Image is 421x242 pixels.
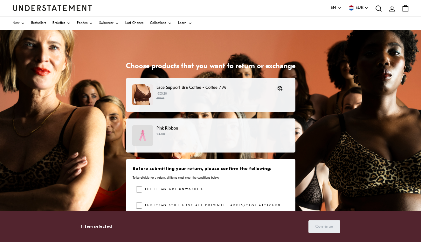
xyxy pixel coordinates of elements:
label: The items are unwashed. [142,186,204,193]
label: The items still have all original labels/tags attached. [142,203,282,209]
span: Bestsellers [31,22,46,25]
span: New [13,22,19,25]
p: €63.20 [156,91,271,101]
span: Bralettes [52,22,65,25]
a: Last Chance [125,17,143,30]
h3: Before submitting your return, please confirm the following: [133,166,288,172]
a: Learn [178,17,192,30]
img: PinkRibbon.jpg [132,125,153,146]
span: Collections [150,22,166,25]
span: Swimwear [99,22,114,25]
button: EUR [348,4,369,11]
a: Swimwear [99,17,119,30]
p: €4.00 [156,132,289,137]
span: Panties [77,22,87,25]
img: 261_12f165c9-24cb-4527-b336-e3b102ec8067.jpg [132,84,153,105]
span: EUR [355,4,363,11]
a: Understatement Homepage [13,5,92,11]
h1: Choose products that you want to return or exchange [126,62,295,71]
a: Bralettes [52,17,71,30]
p: Lace Support Bra Coffee - Coffee / M [156,84,271,91]
span: EN [331,4,336,11]
a: Panties [77,17,93,30]
span: Last Chance [125,22,143,25]
p: Pink Ribbon [156,125,289,132]
button: EN [331,4,342,11]
a: New [13,17,25,30]
a: Collections [150,17,172,30]
p: To be eligible for a return, all items must meet the conditions below. [133,176,288,180]
strike: €79.00 [156,97,164,100]
a: Bestsellers [31,17,46,30]
span: Learn [178,22,187,25]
